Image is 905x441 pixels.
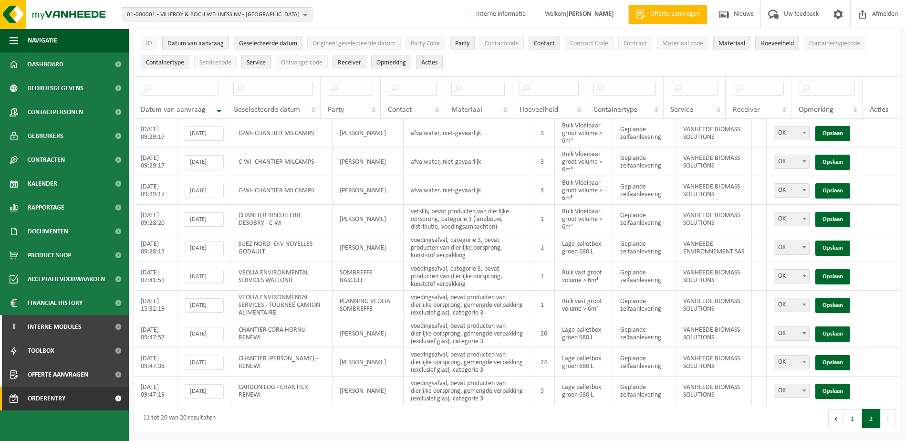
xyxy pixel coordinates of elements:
span: Opmerking [799,106,833,114]
button: Origineel geselecteerde datumOrigineel geselecteerde datum: Activate to sort [307,36,401,50]
button: Materiaal codeMateriaal code: Activate to sort [657,36,708,50]
button: IDID: Activate to sort [141,36,157,50]
span: OK [774,298,810,312]
span: Geselecteerde datum [233,106,300,114]
button: Contract CodeContract Code: Activate to sort [565,36,614,50]
td: 3 [533,119,555,147]
td: [DATE] 07:41:51 [134,262,177,291]
td: C-WI- CHANTIER MILCAMPS [231,119,333,147]
span: Contracten [28,148,65,172]
span: 01-000001 - VILLEROY & BOCH WELLNESS NV - [GEOGRAPHIC_DATA] [127,8,300,22]
td: [DATE] 09:47:19 [134,377,177,405]
td: CARDON LOG - CHANTIER RENEWI [231,377,333,405]
span: Acties [421,59,437,66]
span: Materiaal code [662,40,703,47]
td: Geplande zelfaanlevering [613,377,676,405]
td: Geplande zelfaanlevering [613,147,676,176]
span: Financial History [28,291,83,315]
span: I [10,315,18,339]
button: Party CodeParty Code: Activate to sort [406,36,445,50]
span: Hoeveelheid [760,40,794,47]
button: HoeveelheidHoeveelheid: Activate to sort [755,36,799,50]
button: ContainertypeContainertype: Activate to sort [141,55,189,69]
span: OK [774,270,809,283]
span: Gebruikers [28,124,63,148]
span: OK [774,155,809,168]
td: [PERSON_NAME] [333,233,404,262]
span: Documenten [28,220,68,243]
span: Geselecteerde datum [239,40,297,47]
span: OK [774,384,810,398]
td: CHANTIER BISCUITERIE DESOBRY - C-WI [231,205,333,233]
span: Contactpersonen [28,100,83,124]
span: Receiver [733,106,760,114]
td: Geplande zelfaanlevering [613,291,676,319]
span: Origineel geselecteerde datum [312,40,395,47]
td: [PERSON_NAME] [333,377,404,405]
td: Lage palletbox groen 680 L [555,377,613,405]
td: 1 [533,291,555,319]
td: VANHEEDE BIOMASS SOLUTIONS [676,262,752,291]
button: 01-000001 - VILLEROY & BOCH WELLNESS NV - [GEOGRAPHIC_DATA] [122,7,312,21]
button: MateriaalMateriaal: Activate to sort [713,36,750,50]
button: 1 [843,409,862,428]
td: afvalwater, niet-gevaarlijk [404,147,533,176]
span: Navigatie [28,29,57,52]
span: OK [774,212,810,226]
label: Interne informatie [463,7,526,21]
td: VEOLIA ENVIRONMENTAL SERVICES WALLONIE [231,262,333,291]
a: Offerte aanvragen [628,5,707,24]
td: vetslib, bevat producten van dierlijke oorsprong, categorie 3 (landbouw, distributie, voedingsamb... [404,205,533,233]
td: afvalwater, niet-gevaarlijk [404,176,533,205]
button: ServiceService: Activate to sort [241,55,271,69]
td: [DATE] 09:29:17 [134,176,177,205]
td: [PERSON_NAME] [333,319,404,348]
button: ContactContact: Activate to sort [529,36,560,50]
a: Opslaan [815,326,850,342]
span: Party [455,40,469,47]
button: Previous [828,409,843,428]
td: voedingsafval, bevat producten van dierlijke oorsprong, gemengde verpakking (exclusief glas), cat... [404,377,533,405]
button: ServicecodeServicecode: Activate to sort [194,55,237,69]
td: [DATE] 15:32:19 [134,291,177,319]
button: 2 [862,409,881,428]
span: Contactcode [485,40,519,47]
td: 3 [533,147,555,176]
td: Geplande zelfaanlevering [613,119,676,147]
span: OK [774,298,809,312]
span: Ontvangercode [281,59,322,66]
span: OK [774,356,809,369]
button: ContainertypecodeContainertypecode: Activate to sort [804,36,865,50]
td: CHANTIER [PERSON_NAME] - RENEWI [231,348,333,377]
span: Product Shop [28,243,71,267]
td: CHANTIER CORA HORNU - RENEWI [231,319,333,348]
span: OK [774,326,810,341]
span: Containertype [593,106,637,114]
span: Contract [624,40,647,47]
button: OntvangercodeOntvangercode: Activate to sort [276,55,328,69]
span: OK [774,241,809,254]
td: voedingsafval, categorie 3, bevat producten van dierlijke oorsprong, kunststof verpakking [404,262,533,291]
span: Offerte aanvragen [648,10,702,19]
td: afvalwater, niet-gevaarlijk [404,119,533,147]
span: Party [328,106,344,114]
button: PartyParty: Activate to sort [450,36,475,50]
span: Party Code [411,40,440,47]
td: Lage palletbox groen 680 L [555,233,613,262]
a: Opslaan [815,212,850,227]
td: PLANNING VEOLIA SOMBREFFE [333,291,404,319]
td: Geplande zelfaanlevering [613,176,676,205]
td: [DATE] 09:47:57 [134,319,177,348]
span: OK [774,126,809,140]
span: Interne modules [28,315,82,339]
span: Service [247,59,266,66]
a: Opslaan [815,355,850,370]
td: VANHEEDE BIOMASS SOLUTIONS [676,147,752,176]
td: [DATE] 09:47:36 [134,348,177,377]
a: Opslaan [815,384,850,399]
td: Geplande zelfaanlevering [613,348,676,377]
span: OK [774,183,810,198]
a: Opslaan [815,241,850,256]
td: C-WI- CHANTIER MILCAMPS [231,147,333,176]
